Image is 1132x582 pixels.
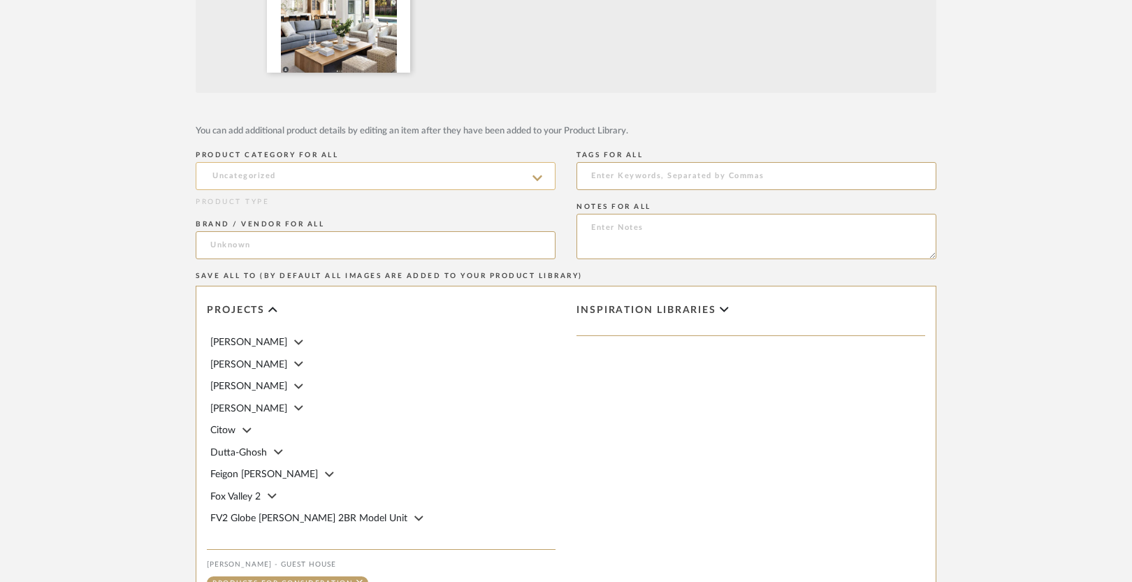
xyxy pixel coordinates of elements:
div: PRODUCT TYPE [196,197,556,208]
label: TAGS FOR ALL [576,151,643,159]
span: Inspiration libraries [576,305,716,317]
label: NOTES FOR ALL [576,203,651,211]
span: Citow [210,425,235,435]
label: PRODUCT CATEGORY FOR ALL [196,151,338,159]
label: BRAND / VENDOR FOR ALL [196,220,324,228]
div: You can add additional product details by editing an item after they have been added to your Prod... [196,124,936,138]
span: Projects [207,305,265,317]
input: Unknown [196,231,556,259]
span: Dutta-Ghosh [210,448,267,458]
div: [PERSON_NAME] - Guest House [207,560,556,569]
span: FV2 Globe [PERSON_NAME] 2BR Model Unit [210,514,407,523]
input: Uncategorized [196,162,556,190]
span: [PERSON_NAME] [210,360,287,370]
input: Enter Keywords, Separated by Commas [576,162,936,190]
span: [PERSON_NAME] [210,381,287,391]
span: [PERSON_NAME] [210,404,287,414]
span: [PERSON_NAME] [210,337,287,347]
span: Fox Valley 2 [210,492,261,502]
label: SAVE ALL TO (BY DEFAULT ALL IMAGES ARE ADDED TO YOUR PRODUCT LIBRARY) [196,272,583,280]
span: Feigon [PERSON_NAME] [210,470,318,479]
